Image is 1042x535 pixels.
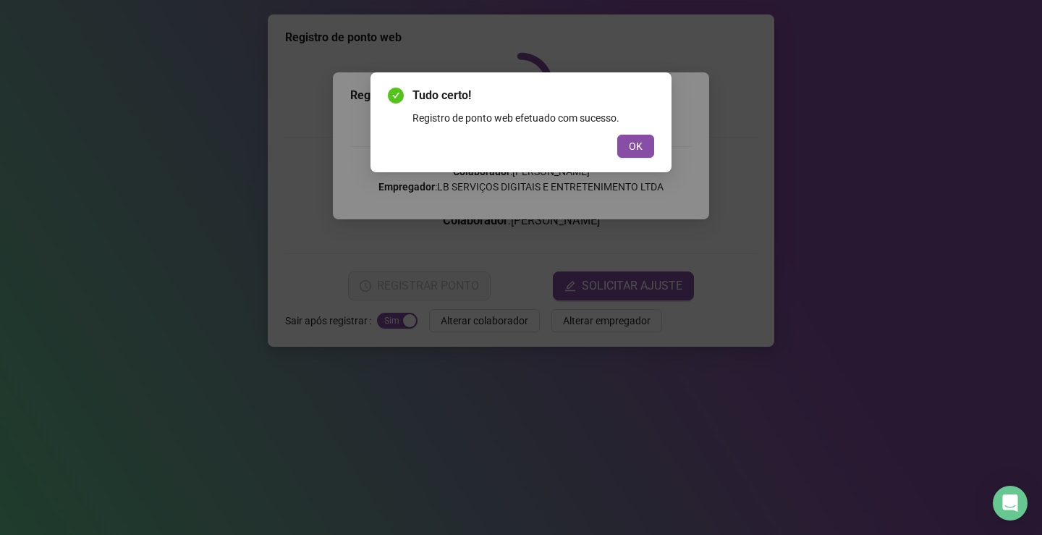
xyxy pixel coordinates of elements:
div: Registro de ponto web efetuado com sucesso. [412,110,654,126]
span: OK [629,138,643,154]
div: Open Intercom Messenger [993,486,1028,521]
button: OK [617,135,654,158]
span: check-circle [388,88,404,104]
span: Tudo certo! [412,87,654,104]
